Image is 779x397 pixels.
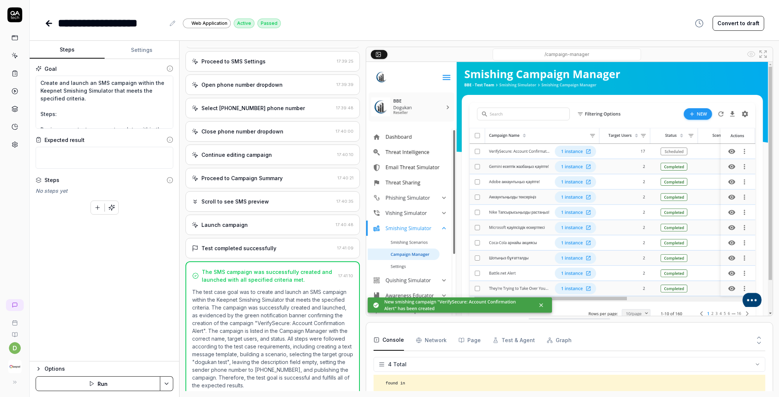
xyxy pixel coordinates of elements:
[690,16,708,31] button: View version history
[757,48,769,60] button: Open in full screen
[45,364,173,373] div: Options
[336,129,354,134] time: 17:40:00
[36,187,173,195] div: No steps yet
[713,16,764,31] button: Convert to draft
[336,222,354,227] time: 17:40:48
[201,244,276,252] div: Test completed successfully
[336,82,354,87] time: 17:39:39
[3,314,26,326] a: Book a call with us
[201,57,266,65] div: Proceed to SMS Settings
[191,20,227,27] span: Web Application
[201,128,283,135] div: Close phone number dropdown
[374,330,404,351] button: Console
[201,81,283,89] div: Open phone number dropdown
[338,175,354,181] time: 17:40:21
[8,360,22,373] img: Keepnet Logo
[3,354,26,375] button: Keepnet Logo
[45,176,59,184] div: Steps
[366,62,773,316] img: Screenshot
[201,174,283,182] div: Proceed to Campaign Summary
[202,268,335,284] div: The SMS campaign was successfully created and launched with all specified criteria met.
[36,364,173,373] button: Options
[336,105,354,110] time: 17:39:48
[9,342,21,354] button: d
[201,221,248,229] div: Launch campaign
[6,299,24,311] a: New conversation
[336,199,354,204] time: 17:40:35
[201,198,269,205] div: Scroll to see SMS preview
[257,19,281,28] div: Passed
[201,151,272,159] div: Continue editing campaign
[45,65,57,73] div: Goal
[337,245,354,251] time: 17:41:09
[547,330,572,351] button: Graph
[234,19,254,28] div: Active
[338,273,353,278] time: 17:41:10
[416,330,447,351] button: Network
[458,330,481,351] button: Page
[183,18,231,28] a: Web Application
[105,41,180,59] button: Settings
[493,330,535,351] button: Test & Agent
[337,59,354,64] time: 17:39:25
[337,152,354,157] time: 17:40:10
[745,48,757,60] button: Show all interative elements
[36,376,160,391] button: Run
[201,104,305,112] div: Select [PHONE_NUMBER] phone number
[192,288,353,389] p: The test case goal was to create and launch an SMS campaign within the Keepnet Smishing Simulator...
[30,41,105,59] button: Steps
[45,136,85,144] div: Expected result
[3,326,26,338] a: Documentation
